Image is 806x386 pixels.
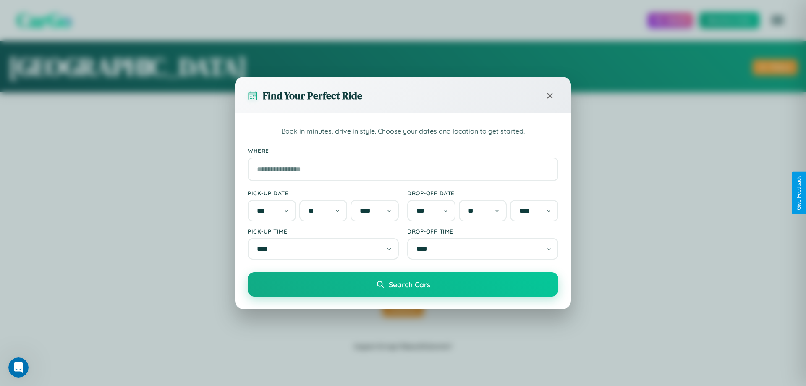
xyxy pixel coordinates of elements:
[407,228,558,235] label: Drop-off Time
[248,228,399,235] label: Pick-up Time
[263,89,362,102] h3: Find Your Perfect Ride
[248,272,558,297] button: Search Cars
[389,280,430,289] span: Search Cars
[248,147,558,154] label: Where
[248,189,399,197] label: Pick-up Date
[248,126,558,137] p: Book in minutes, drive in style. Choose your dates and location to get started.
[407,189,558,197] label: Drop-off Date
